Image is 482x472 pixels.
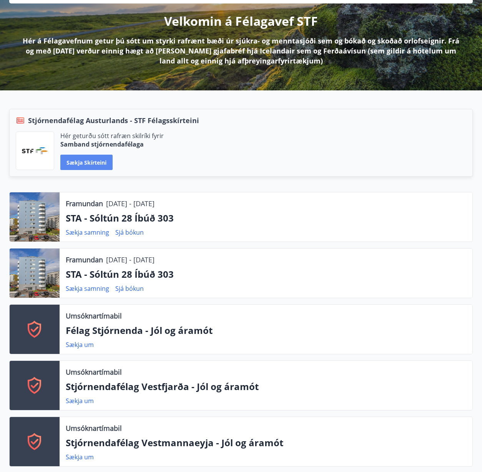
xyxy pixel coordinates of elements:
p: [DATE] - [DATE] [106,255,155,265]
p: Framundan [66,198,103,208]
p: Umsóknartímabil [66,367,122,377]
p: STA - Sóltún 28 Íbúð 303 [66,268,466,281]
a: Sækja um [66,340,94,349]
a: Sjá bókun [115,228,144,237]
button: Sækja skírteini [60,155,113,170]
p: Framundan [66,255,103,265]
p: Velkomin á Félagavef STF [164,13,318,30]
p: Hér geturðu sótt rafræn skilríki fyrir [60,132,164,140]
img: vjCaq2fThgY3EUYqSgpjEiBg6WP39ov69hlhuPVN.png [22,147,48,154]
p: STA - Sóltún 28 Íbúð 303 [66,212,466,225]
a: Sækja samning [66,284,109,293]
a: Sækja um [66,453,94,461]
p: Stjórnendafélag Vestmannaeyja - Jól og áramót [66,436,466,449]
p: Samband stjórnendafélaga [60,140,164,148]
a: Sjá bókun [115,284,144,293]
a: Sækja samning [66,228,109,237]
p: Hér á Félagavefnum getur þú sótt um styrki rafrænt bæði úr sjúkra- og menntasjóði sem og bókað og... [22,36,460,66]
p: Umsóknartímabil [66,423,122,433]
a: Sækja um [66,397,94,405]
p: [DATE] - [DATE] [106,198,155,208]
p: Umsóknartímabil [66,311,122,321]
p: Stjórnendafélag Vestfjarða - Jól og áramót [66,380,466,393]
span: Stjórnendafélag Austurlands - STF Félagsskírteini [28,115,199,125]
p: Félag Stjórnenda - Jól og áramót [66,324,466,337]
